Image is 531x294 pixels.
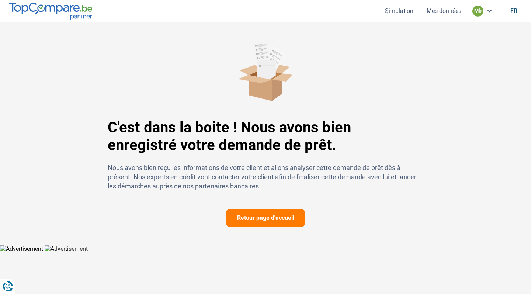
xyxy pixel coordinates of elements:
[108,163,423,191] p: Nous avons bien reçu les informations de votre client et allons analyser cette demande de prêt dè...
[424,7,464,15] button: Mes données
[108,119,423,154] h1: C'est dans la boite ! Nous avons bien enregistré votre demande de prêt.
[383,7,416,15] button: Simulation
[9,3,92,19] img: TopCompare.be
[472,6,483,17] div: mb
[238,40,293,101] img: C'est dans la boite ! Nous avons bien enregistré votre demande de prêt.
[226,209,305,227] button: Retour page d'accueil
[510,7,517,14] div: fr
[45,245,88,252] img: Advertisement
